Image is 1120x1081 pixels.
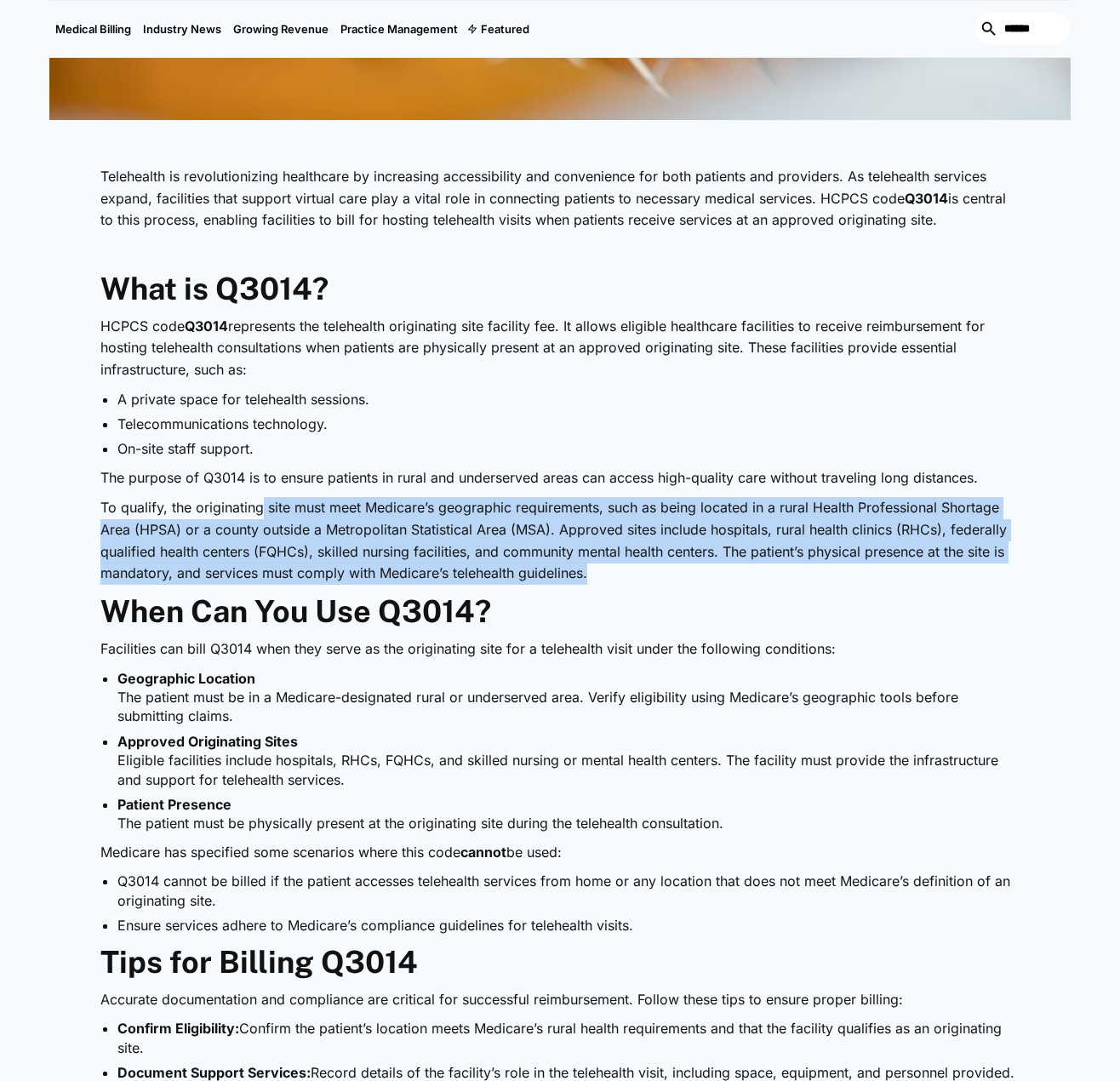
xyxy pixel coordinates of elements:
[117,1020,239,1037] strong: Confirm Eligibility:
[117,1064,311,1081] strong: Document Support Services:
[100,593,491,629] strong: When Can You Use Q3014?
[137,1,227,57] a: Industry News
[100,944,418,980] strong: Tips for Billing Q3014
[460,844,506,861] strong: cannot
[117,795,1020,833] li: The patient must be physically present at the originating site during the telehealth consultation.
[117,732,1020,789] li: Eligible facilities include hospitals, RHCs, FQHCs, and skilled nursing or mental health centers....
[100,989,1020,1011] p: Accurate documentation and compliance are critical for successful reimbursement. Follow these tip...
[481,22,529,36] div: Featured
[49,1,137,57] a: Medical Billing
[100,316,1020,381] p: HCPCS code represents the telehealth originating site facility fee. It allows eligible healthcare...
[100,497,1020,584] p: To qualify, the originating site must meet Medicare’s geographic requirements, such as being loca...
[117,796,231,813] strong: Patient Presence
[100,638,1020,661] p: Facilities can bill Q3014 when they serve as the originating site for a telehealth visit under th...
[100,166,1020,232] p: Telehealth is revolutionizing healthcare by increasing accessibility and convenience for both pat...
[100,240,1020,262] p: ‍
[100,271,329,306] strong: What is Q3014?
[117,916,1020,935] li: Ensure services adhere to Medicare’s compliance guidelines for telehealth visits.
[117,872,1020,910] li: Q3014 cannot be billed if the patient accesses telehealth services from home or any location that...
[117,733,298,750] strong: Approved Originating Sites
[117,439,1020,458] li: On-site staff support.
[464,1,535,57] div: Featured
[117,669,1020,726] li: The patient must be in a Medicare-designated rural or underserved area. Verify eligibility using ...
[117,415,1020,433] li: Telecommunications technology.
[334,1,464,57] a: Practice Management
[905,190,948,207] strong: Q3014
[117,670,255,687] strong: Geographic Location
[100,467,1020,489] p: The purpose of Q3014 is to ensure patients in rural and underserved areas can access high-quality...
[100,842,1020,864] p: Medicare has specified some scenarios where this code be used:
[117,1019,1020,1057] li: Confirm the patient’s location meets Medicare’s rural health requirements and that the facility q...
[185,317,228,335] strong: Q3014
[117,390,1020,409] li: A private space for telehealth sessions.
[227,1,334,57] a: Growing Revenue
